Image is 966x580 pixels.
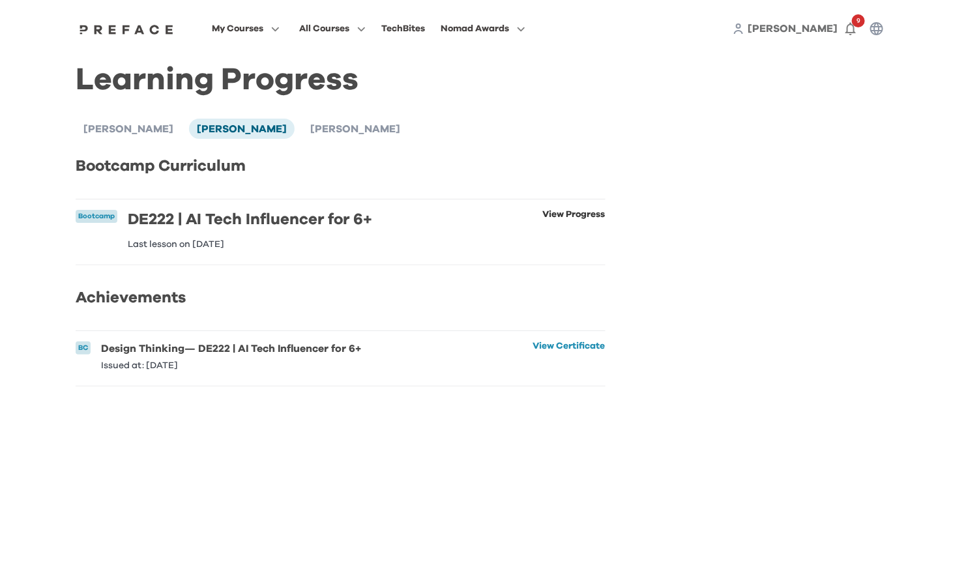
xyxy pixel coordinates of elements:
a: [PERSON_NAME] [748,21,838,36]
span: All Courses [299,21,349,36]
button: 9 [838,16,864,42]
button: Nomad Awards [437,20,529,37]
h6: Design Thinking — DE222 | AI Tech Influencer for 6+ [101,341,361,356]
h6: DE222 | AI Tech Influencer for 6+ [128,210,372,229]
p: Bootcamp [78,211,115,222]
img: Preface Logo [76,24,177,35]
div: TechBites [381,21,425,36]
h2: Achievements [76,286,606,310]
p: Issued at: [DATE] [101,361,361,370]
span: 9 [852,14,865,27]
p: BC [78,343,88,354]
a: View Progress [543,210,606,249]
p: Last lesson on [DATE] [128,240,372,249]
button: All Courses [295,20,370,37]
a: Preface Logo [76,23,177,34]
span: [PERSON_NAME] [748,23,838,34]
h1: Learning Progress [76,73,606,87]
span: Nomad Awards [441,21,509,36]
h2: Bootcamp Curriculum [76,154,606,178]
span: [PERSON_NAME] [83,124,173,134]
a: View Certificate [533,341,606,370]
span: [PERSON_NAME] [197,124,287,134]
span: My Courses [212,21,263,36]
span: [PERSON_NAME] [310,124,400,134]
button: My Courses [208,20,284,37]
